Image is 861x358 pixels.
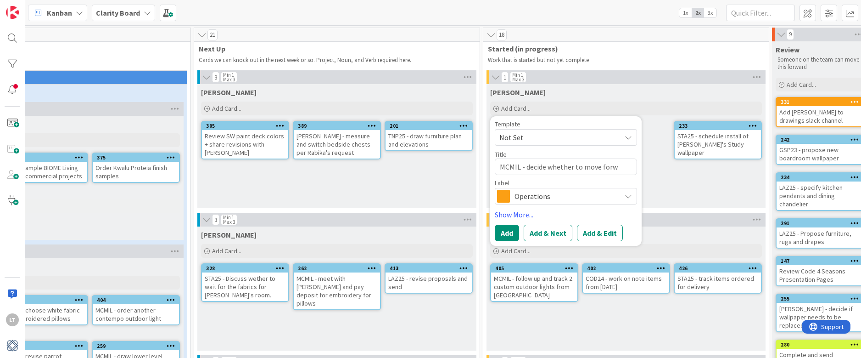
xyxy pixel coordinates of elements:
span: Add Card... [501,104,531,113]
div: 404MCMIL - order another contempo outdoor light [93,296,179,324]
div: MCMIL - follow up and track 2 custom outdoor lights from [GEOGRAPHIC_DATA] [491,273,577,301]
div: 413 [386,264,472,273]
div: 375 [97,154,179,161]
div: 233 [679,123,761,129]
div: 405MCMIL - follow up and track 2 custom outdoor lights from [GEOGRAPHIC_DATA] [491,264,577,301]
div: 262MCMIL - meet with [PERSON_NAME] and pay deposit for embroidery for pillows [294,264,380,309]
div: 261 [1,296,87,304]
div: 375Order Kwalu Proteia finish samples [93,153,179,182]
span: Add Card... [212,104,241,113]
span: Started (in progress) [488,44,757,53]
span: Template [495,121,520,127]
input: Quick Filter... [726,5,795,21]
div: 389 [294,122,380,130]
div: 262 [298,265,380,272]
span: Add Card... [787,80,816,89]
div: TNP25 - draw furniture plan and elevations [386,130,472,150]
a: Show More... [495,209,637,220]
div: 426 [675,264,761,273]
div: 426 [679,265,761,272]
span: 1 [501,72,509,83]
div: 201TNP25 - draw furniture plan and elevations [386,122,472,150]
div: 247 [5,343,87,349]
div: 201 [390,123,472,129]
a: 328STA25 - Discuss wether to wait for the fabrics for [PERSON_NAME]'s room. [201,263,289,302]
label: Title [495,150,507,159]
span: Label [495,180,509,186]
div: MCMIL - meet with [PERSON_NAME] and pay deposit for embroidery for pillows [294,273,380,309]
img: avatar [6,339,19,352]
div: 413 [390,265,472,272]
div: Max 3 [512,77,524,82]
img: Visit kanbanzone.com [6,6,19,19]
div: Review SW paint deck colors + share revisions with [PERSON_NAME] [202,130,288,159]
a: 404MCMIL - order another contempo outdoor light [92,295,180,325]
div: [PERSON_NAME] - measure and switch bedside chests per Rabika's request [294,130,380,159]
div: MCMIL - order another contempo outdoor light [93,304,179,324]
div: 201 [386,122,472,130]
button: Add & Next [524,225,572,241]
div: 404 [97,297,179,303]
div: 405 [491,264,577,273]
div: 389[PERSON_NAME] - measure and switch bedside chests per Rabika's request [294,122,380,159]
a: 389[PERSON_NAME] - measure and switch bedside chests per Rabika's request [293,121,381,159]
a: 201TNP25 - draw furniture plan and elevations [385,121,473,151]
span: 9 [787,29,794,40]
div: 426STA25 - track items ordered for delivery [675,264,761,293]
div: STA25 - schedule install of [PERSON_NAME]'s Study wallpaper [675,130,761,159]
div: STA25 - Discuss wether to wait for the fabrics for [PERSON_NAME]'s room. [202,273,288,301]
div: 402 [583,264,669,273]
div: 233STA25 - schedule install of [PERSON_NAME]'s Study wallpaper [675,122,761,159]
div: 305 [202,122,288,130]
div: 305 [206,123,288,129]
div: 126Order Sample BIOME Living wall for commercial projects [1,153,87,182]
span: Gina [201,88,257,97]
div: 259 [97,343,179,349]
a: 233STA25 - schedule install of [PERSON_NAME]'s Study wallpaper [674,121,762,159]
span: Support [19,1,42,12]
div: 402 [587,265,669,272]
span: 2x [692,8,704,17]
span: Operations [514,190,616,203]
div: 262 [294,264,380,273]
button: Add [495,225,519,241]
div: 405 [495,265,577,272]
span: 3 [212,72,219,83]
span: Kanban [47,7,72,18]
div: Order Kwalu Proteia finish samples [93,162,179,182]
span: 18 [497,29,507,40]
div: 389 [298,123,380,129]
div: 375 [93,153,179,162]
div: COD24 - work on note items from [DATE] [583,273,669,293]
div: 247 [1,342,87,350]
a: 405MCMIL - follow up and track 2 custom outdoor lights from [GEOGRAPHIC_DATA] [490,263,578,302]
p: Work that is started but not yet complete [488,57,764,64]
div: MCMIL - choose white fabric for embroidered pillows [1,304,87,324]
p: Cards we can knock out in the next week or so. Project, Noun, and Verb required here. [199,57,475,64]
div: 328 [202,264,288,273]
span: 3x [704,8,716,17]
b: Clarity Board [96,8,140,17]
div: 261 [5,297,87,303]
button: Add & Edit [577,225,623,241]
a: 375Order Kwalu Proteia finish samples [92,153,180,183]
div: 126 [5,154,87,161]
div: Max 3 [223,77,235,82]
div: Max 3 [223,220,235,224]
div: 402COD24 - work on note items from [DATE] [583,264,669,293]
div: 413LAZ25 - revise proposals and send [386,264,472,293]
div: LT [6,313,19,326]
span: Add Card... [212,247,241,255]
div: Order Sample BIOME Living wall for commercial projects [1,162,87,182]
div: Min 1 [223,73,234,77]
a: 402COD24 - work on note items from [DATE] [582,263,670,294]
div: 261MCMIL - choose white fabric for embroidered pillows [1,296,87,324]
div: 328STA25 - Discuss wether to wait for the fabrics for [PERSON_NAME]'s room. [202,264,288,301]
div: 259 [93,342,179,350]
span: Add Card... [501,247,531,255]
div: 328 [206,265,288,272]
span: Next Up [199,44,468,53]
span: Not Set [499,131,614,143]
span: Gina [490,88,546,97]
a: 413LAZ25 - revise proposals and send [385,263,473,294]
